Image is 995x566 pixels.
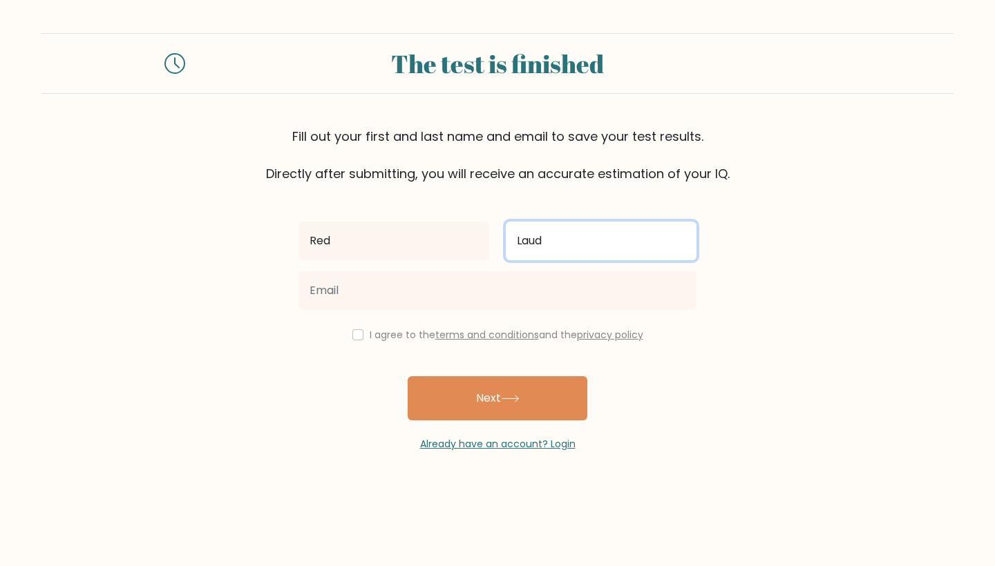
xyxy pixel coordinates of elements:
a: Already have an account? Login [420,437,576,451]
input: Email [298,271,696,310]
input: First name [298,222,489,260]
a: privacy policy [577,328,643,342]
button: Next [408,376,587,420]
div: Fill out your first and last name and email to save your test results. Directly after submitting,... [41,127,954,183]
label: I agree to the and the [370,328,643,342]
a: terms and conditions [435,328,539,342]
div: The test is finished [202,45,793,82]
input: Last name [506,222,696,260]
